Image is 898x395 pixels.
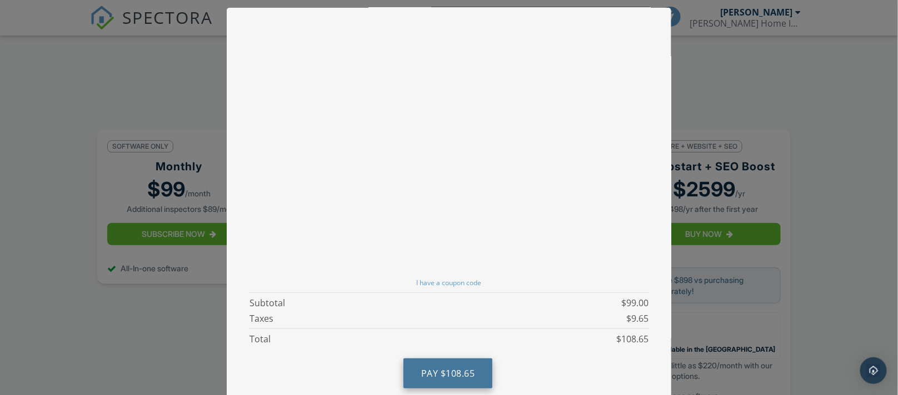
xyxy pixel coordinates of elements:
span: $108.65 [616,333,648,345]
div: Open Intercom Messenger [860,357,887,384]
span: Taxes [250,312,273,325]
span: $99.00 [621,297,648,309]
span: Subtotal [250,297,285,309]
span: $9.65 [626,312,648,325]
span: Pay [421,367,438,379]
span: Total [250,333,271,345]
iframe: Secure payment input frame [247,12,651,274]
button: Pay $108.65 [403,358,493,388]
div: I have a coupon code [256,278,642,287]
span: $108.65 [441,367,475,379]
